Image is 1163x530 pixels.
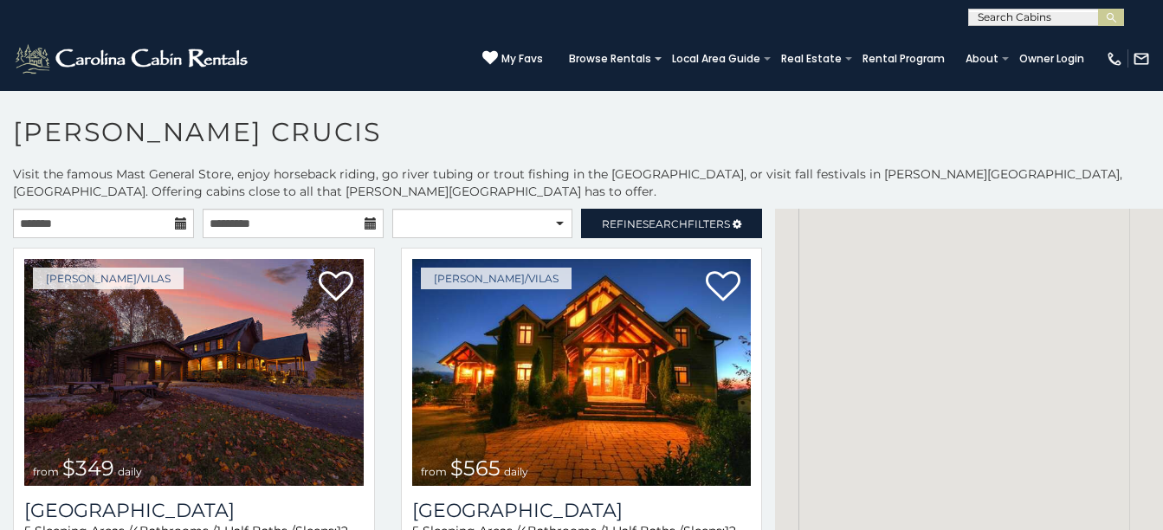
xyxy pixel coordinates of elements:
[33,465,59,478] span: from
[643,217,688,230] span: Search
[1133,50,1150,68] img: mail-regular-white.png
[24,259,364,486] img: 1756500887_thumbnail.jpeg
[482,50,543,68] a: My Favs
[706,269,740,306] a: Add to favorites
[412,259,752,486] img: 1714393684_thumbnail.jpeg
[412,499,752,522] h3: Wilderness Lodge
[450,456,501,481] span: $565
[581,209,762,238] a: RefineSearchFilters
[1011,47,1093,71] a: Owner Login
[13,42,253,76] img: White-1-2.png
[504,465,528,478] span: daily
[854,47,953,71] a: Rental Program
[1106,50,1123,68] img: phone-regular-white.png
[501,51,543,67] span: My Favs
[24,259,364,486] a: from $349 daily
[772,47,850,71] a: Real Estate
[412,499,752,522] a: [GEOGRAPHIC_DATA]
[421,465,447,478] span: from
[118,465,142,478] span: daily
[24,499,364,522] a: [GEOGRAPHIC_DATA]
[421,268,572,289] a: [PERSON_NAME]/Vilas
[33,268,184,289] a: [PERSON_NAME]/Vilas
[957,47,1007,71] a: About
[560,47,660,71] a: Browse Rentals
[24,499,364,522] h3: Diamond Creek Lodge
[602,217,730,230] span: Refine Filters
[62,456,114,481] span: $349
[663,47,769,71] a: Local Area Guide
[319,269,353,306] a: Add to favorites
[412,259,752,486] a: from $565 daily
